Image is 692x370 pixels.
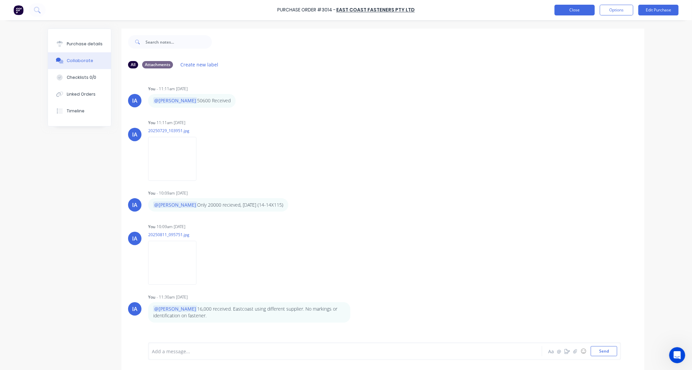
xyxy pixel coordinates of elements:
button: ☺ [579,347,587,355]
div: Collaborate [67,58,93,64]
div: Checklists 0/0 [67,74,96,81]
button: Create new label [177,60,222,69]
iframe: Intercom live chat [669,347,685,363]
input: Search notes... [146,35,212,49]
img: Factory [13,5,23,15]
div: You [148,224,155,230]
p: 20250729_103951.jpg [148,128,203,134]
button: Collaborate [48,52,111,69]
div: 10:09am [DATE] [157,224,185,230]
p: 50600 Received [153,97,231,104]
span: @[PERSON_NAME] [153,202,197,208]
div: All [128,61,138,68]
button: Timeline [48,103,111,119]
div: You [148,86,155,92]
button: Edit Purchase [638,5,679,15]
button: Send [591,346,617,356]
div: Purchase Order #3014 - [277,7,336,14]
div: You [148,120,155,126]
div: Timeline [67,108,84,114]
p: 16,000 received. Eastcoast using different supplier. No markings or identification on fastener. [153,306,345,319]
div: IA [132,97,137,105]
button: @ [555,347,563,355]
button: Checklists 0/0 [48,69,111,86]
div: You [148,294,155,300]
p: 20250811_095751.jpg [148,232,203,237]
div: IA [132,201,137,209]
div: IA [132,130,137,139]
button: Options [600,5,633,15]
div: - 11:11am [DATE] [157,86,188,92]
button: Linked Orders [48,86,111,103]
div: IA [132,305,137,313]
button: Close [555,5,595,15]
button: Aa [547,347,555,355]
div: Attachments [142,61,173,68]
button: Purchase details [48,36,111,52]
div: IA [132,234,137,243]
div: - 10:09am [DATE] [157,190,188,196]
div: - 11:30am [DATE] [157,294,188,300]
span: @[PERSON_NAME] [153,97,197,104]
a: East Coast Fasteners Pty Ltd [336,7,415,13]
p: Only 20000 recieved, [DATE] (14-14X115) [153,202,283,208]
div: You [148,190,155,196]
div: 11:11am [DATE] [157,120,185,126]
div: Linked Orders [67,91,96,97]
span: @[PERSON_NAME] [153,306,197,312]
div: Purchase details [67,41,103,47]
